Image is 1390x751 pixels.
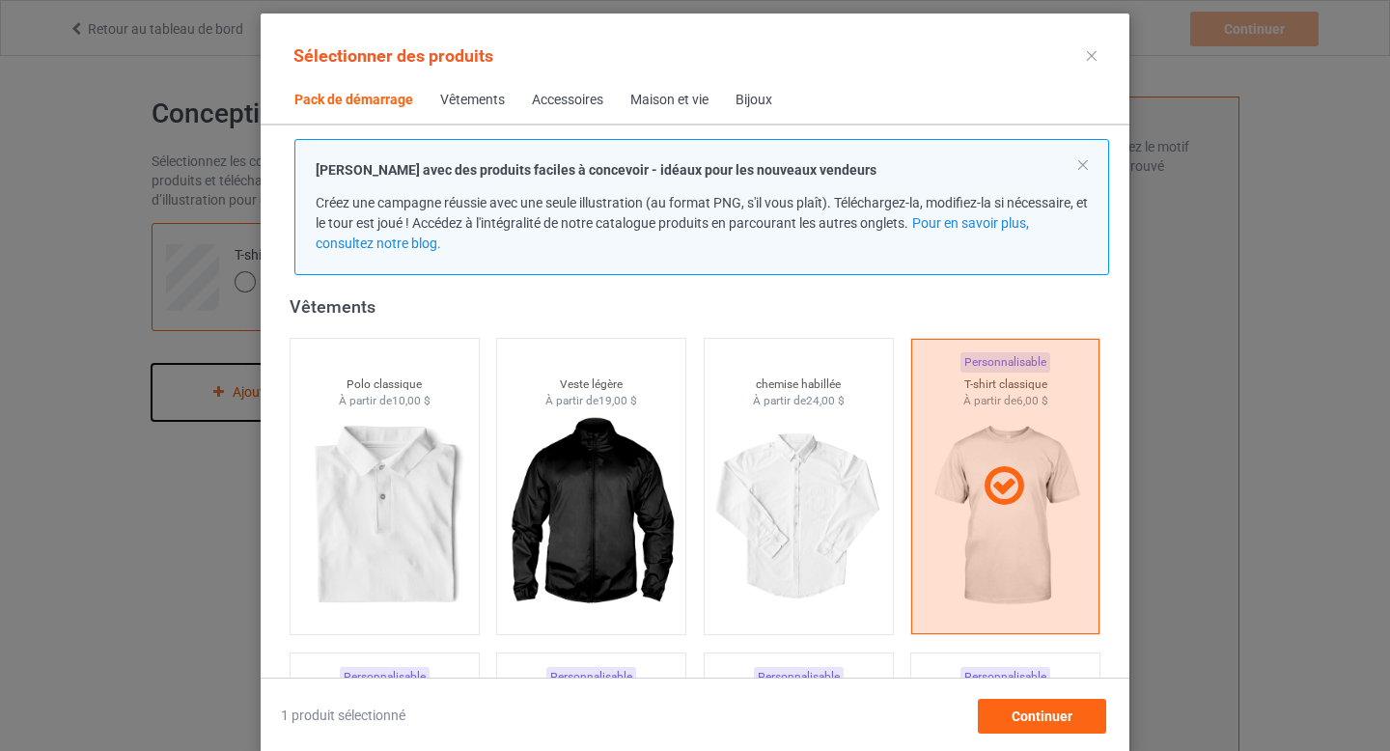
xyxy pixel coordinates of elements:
[392,394,431,407] font: 10,00 $
[560,377,623,391] font: Veste légère
[316,162,876,178] font: [PERSON_NAME] avec des produits faciles à concevoir - idéaux pour les nouveaux vendeurs
[339,394,392,407] font: À partir de
[298,408,471,625] img: regular.jpg
[736,92,772,107] font: Bijoux
[758,670,840,683] font: Personnalisable
[316,195,1088,231] font: Créez une campagne réussie avec une seule illustration (au format PNG, s'il vous plaît). Téléchar...
[440,92,505,107] font: Vêtements
[293,45,493,66] font: Sélectionner des produits
[505,408,678,625] img: regular.jpg
[598,394,637,407] font: 19,00 $
[290,296,375,317] font: Vêtements
[281,708,405,723] font: 1 produit sélectionné
[344,670,426,683] font: Personnalisable
[978,699,1106,734] div: Continuer
[712,408,885,625] img: regular.jpg
[316,215,1029,251] a: Pour en savoir plus, consultez notre blog.
[1012,709,1072,724] font: Continuer
[294,92,413,107] font: Pack de démarrage
[545,394,598,407] font: À partir de
[550,670,632,683] font: Personnalisable
[753,394,806,407] font: À partir de
[756,377,841,391] font: chemise habillée
[532,92,603,107] font: Accessoires
[347,377,422,391] font: Polo classique
[806,394,845,407] font: 24,00 $
[630,92,709,107] font: Maison et vie
[964,670,1046,683] font: Personnalisable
